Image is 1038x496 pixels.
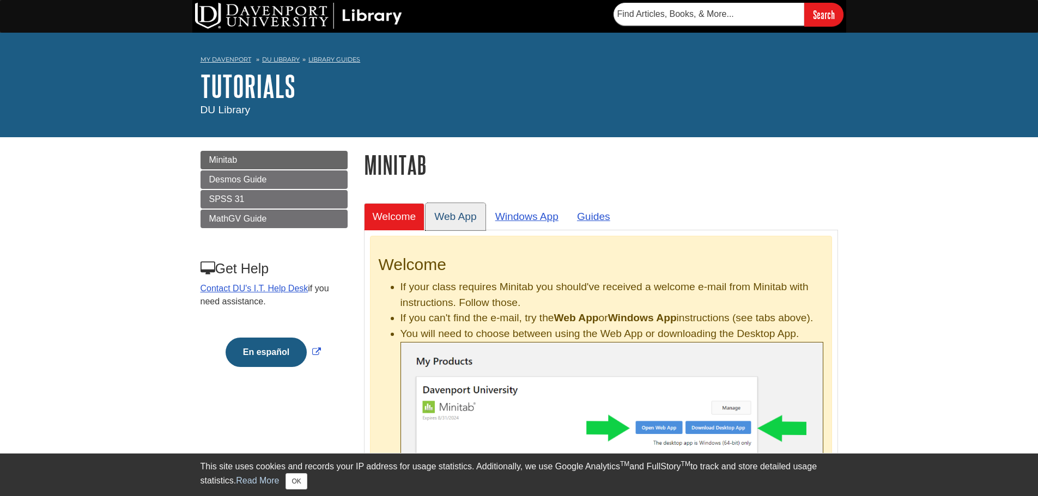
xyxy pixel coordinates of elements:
a: Link opens in new window [223,347,324,357]
b: Windows App [608,312,677,323]
li: You will need to choose between using the Web App or downloading the Desktop App. [400,326,823,471]
a: Library Guides [308,56,360,63]
span: Minitab [209,155,238,164]
input: Find Articles, Books, & More... [614,3,804,26]
form: Searches DU Library's articles, books, and more [614,3,843,26]
div: This site uses cookies and records your IP address for usage statistics. Additionally, we use Goo... [201,460,838,489]
span: MathGV Guide [209,214,267,223]
b: Web App [554,312,599,323]
a: Web App [426,203,485,230]
a: Tutorials [201,69,295,103]
a: MathGV Guide [201,210,348,228]
h3: Get Help [201,261,347,277]
button: En español [226,338,307,367]
input: Search [804,3,843,26]
li: If your class requires Minitab you should've received a welcome e-mail from Minitab with instruct... [400,279,823,311]
a: Welcome [364,203,425,230]
p: if you need assistance. [201,282,347,308]
span: SPSS 31 [209,194,245,204]
span: Desmos Guide [209,175,267,184]
a: Minitab [201,151,348,169]
span: DU Library [201,104,251,115]
a: Contact DU's I.T. Help Desk [201,284,308,293]
a: SPSS 31 [201,190,348,209]
sup: TM [620,460,629,468]
div: Guide Page Menu [201,151,348,385]
button: Close [286,473,307,489]
a: Guides [568,203,619,230]
img: Minitab .exe file finished downloaded [400,342,823,471]
a: My Davenport [201,55,251,64]
a: DU Library [262,56,300,63]
h2: Welcome [379,255,823,274]
img: DU Library [195,3,402,29]
a: Windows App [487,203,567,230]
a: Read More [236,476,279,485]
nav: breadcrumb [201,52,838,70]
li: If you can't find the e-mail, try the or instructions (see tabs above). [400,310,823,326]
h1: Minitab [364,151,838,179]
sup: TM [681,460,690,468]
a: Desmos Guide [201,170,348,189]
